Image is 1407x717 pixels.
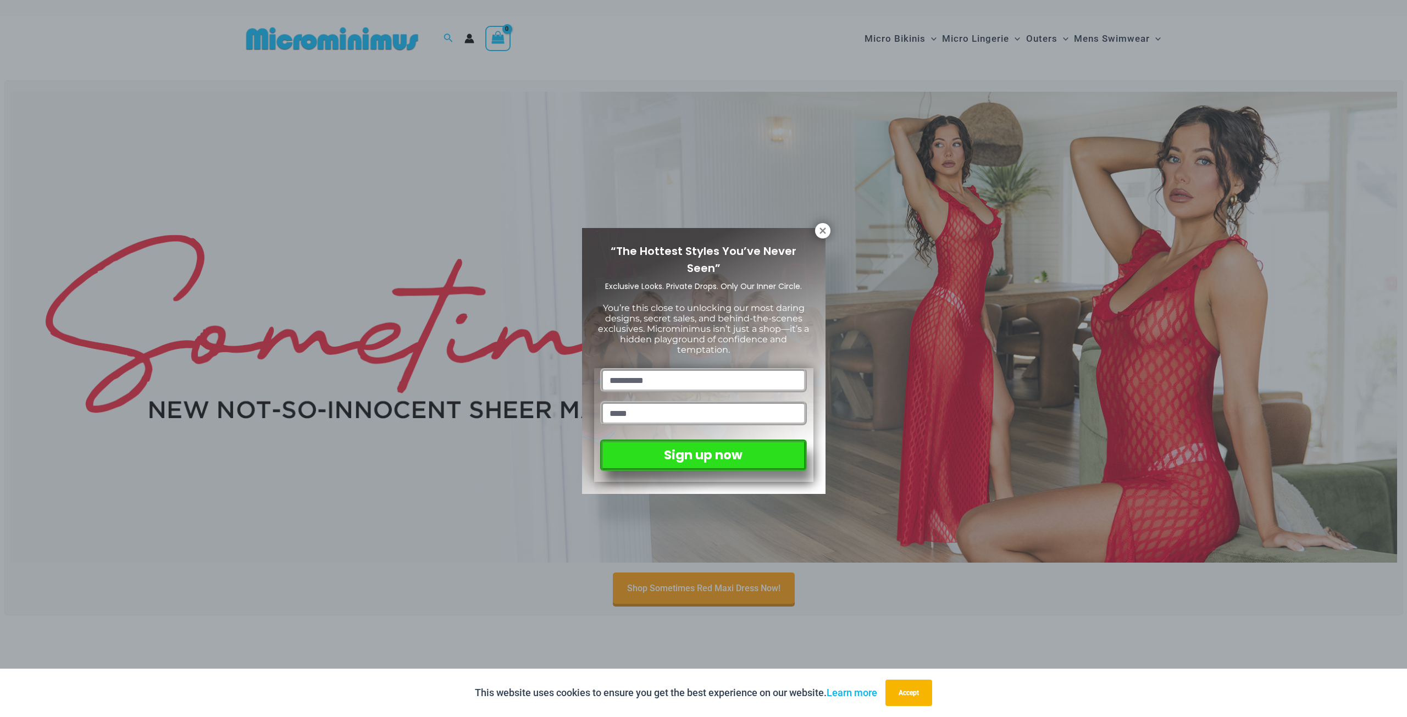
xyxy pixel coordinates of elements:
[598,303,809,355] span: You’re this close to unlocking our most daring designs, secret sales, and behind-the-scenes exclu...
[885,680,932,706] button: Accept
[611,243,796,276] span: “The Hottest Styles You’ve Never Seen”
[475,685,877,701] p: This website uses cookies to ensure you get the best experience on our website.
[605,281,802,292] span: Exclusive Looks. Private Drops. Only Our Inner Circle.
[600,440,806,471] button: Sign up now
[827,687,877,698] a: Learn more
[815,223,830,238] button: Close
